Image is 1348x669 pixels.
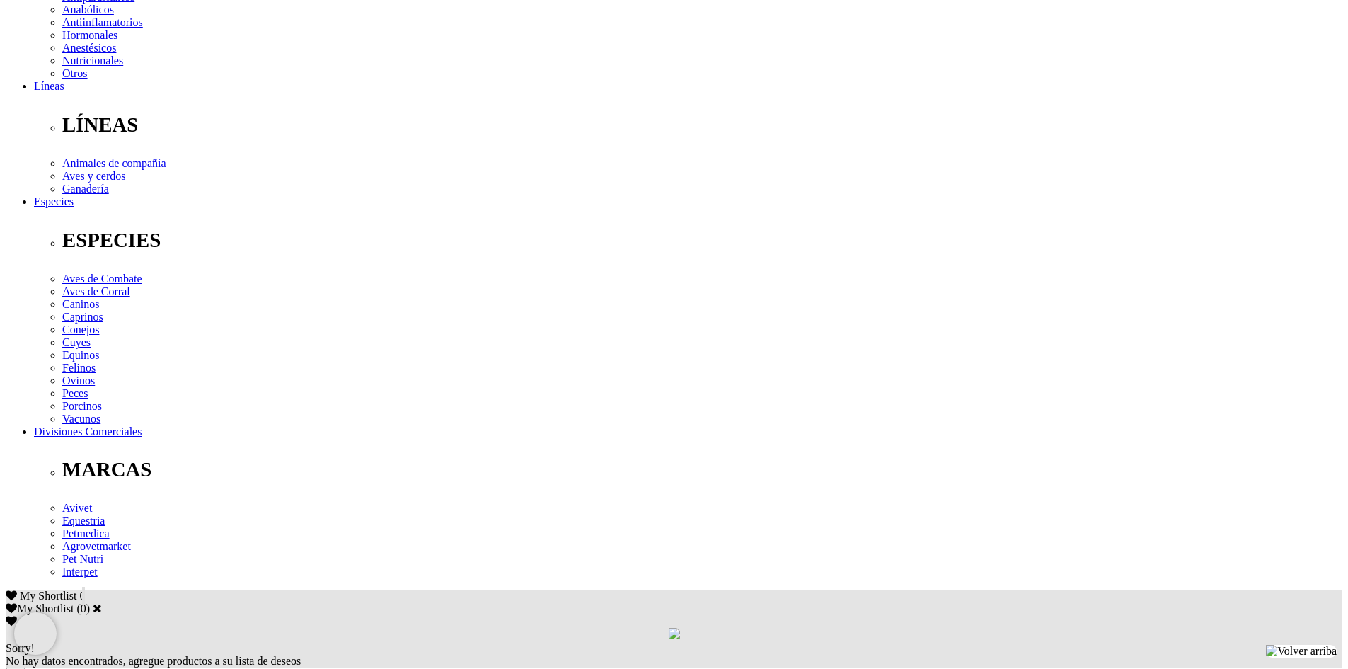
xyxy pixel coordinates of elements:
[62,298,99,310] a: Caninos
[20,590,76,602] span: My Shortlist
[62,229,1342,252] p: ESPECIES
[34,195,74,207] a: Especies
[62,183,109,195] a: Ganadería
[34,80,64,92] a: Líneas
[62,553,103,565] a: Pet Nutri
[62,336,91,348] a: Cuyes
[6,642,1342,668] div: No hay datos encontrados, agregue productos a su lista de deseos
[62,16,143,28] a: Antiinflamatorios
[62,285,130,297] a: Aves de Corral
[62,170,125,182] a: Aves y cerdos
[6,602,74,614] label: My Shortlist
[62,413,100,425] a: Vacunos
[62,387,88,399] a: Peces
[62,113,1342,137] p: LÍNEAS
[62,400,102,412] a: Porcinos
[14,612,57,655] iframe: Brevo live chat
[62,374,95,387] a: Ovinos
[62,324,99,336] a: Conejos
[62,273,142,285] a: Aves de Combate
[62,540,131,552] a: Agrovetmarket
[76,602,90,614] span: ( )
[62,42,116,54] a: Anestésicos
[62,349,99,361] a: Equinos
[62,566,98,578] a: Interpet
[79,590,85,602] span: 0
[6,642,35,654] span: Sorry!
[1266,645,1337,658] img: Volver arriba
[62,311,103,323] a: Caprinos
[93,602,102,614] a: Cerrar
[669,628,680,639] img: loading.gif
[81,602,86,614] label: 0
[34,425,142,438] a: Divisiones Comerciales
[62,515,105,527] a: Equestria
[62,4,114,16] a: Anabólicos
[62,157,166,169] a: Animales de compañía
[62,527,110,539] a: Petmedica
[62,502,92,514] a: Avivet
[62,55,123,67] a: Nutricionales
[62,67,88,79] a: Otros
[62,29,117,41] a: Hormonales
[62,458,1342,481] p: MARCAS
[62,362,96,374] a: Felinos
